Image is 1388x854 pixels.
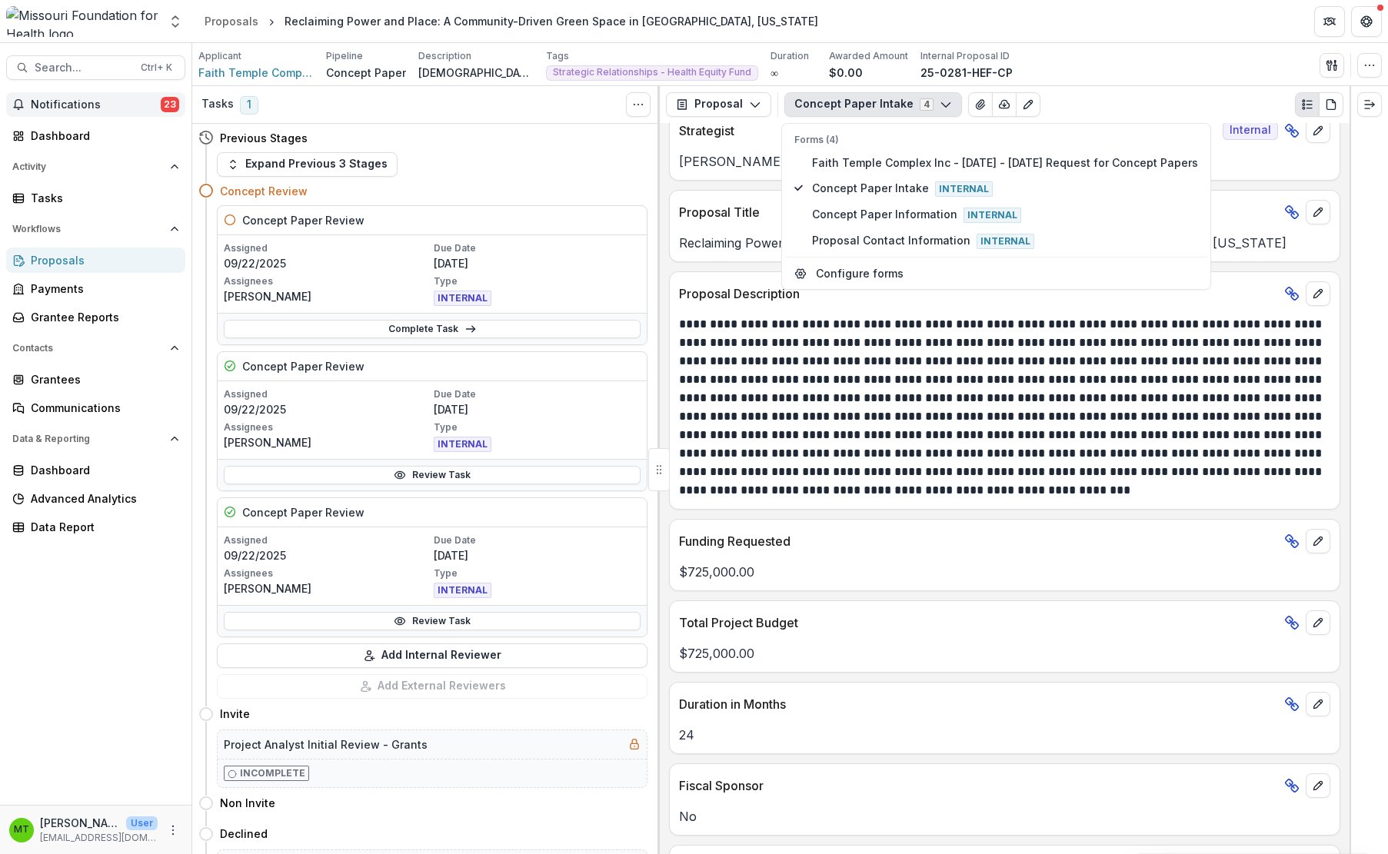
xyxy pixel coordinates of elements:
h5: Concept Paper Review [242,212,364,228]
a: Proposals [198,10,265,32]
span: Data & Reporting [12,434,164,444]
p: Strategist [679,121,1217,140]
button: Toggle View Cancelled Tasks [626,92,651,117]
p: No [679,807,1330,826]
span: Concept Paper Intake [812,180,1198,197]
h5: Concept Paper Review [242,358,364,374]
a: Grantees [6,367,185,392]
nav: breadcrumb [198,10,824,32]
p: Awarded Amount [829,49,908,63]
p: Fiscal Sponsor [679,776,1278,795]
button: More [164,821,182,839]
p: Duration [771,49,809,63]
div: Proposals [205,13,258,29]
p: Assigned [224,241,431,255]
p: Assignees [224,420,431,434]
p: [DATE] [434,547,641,563]
button: edit [1306,118,1330,143]
span: Internal [935,181,993,197]
p: Type [434,420,641,434]
button: edit [1306,529,1330,553]
div: Data Report [31,519,173,535]
p: Tags [546,49,569,63]
button: Notifications23 [6,92,185,117]
button: Open Contacts [6,336,185,361]
button: Open Activity [6,155,185,179]
a: Communications [6,395,185,420]
p: Description [418,49,471,63]
h4: Non Invite [220,795,275,811]
p: Applicant [198,49,241,63]
a: Review Task [224,466,641,484]
p: [PERSON_NAME] [224,580,431,596]
p: Assignees [224,567,431,580]
button: PDF view [1319,92,1343,117]
p: User [126,816,158,830]
span: Proposal Contact Information [812,232,1198,249]
button: Proposal [666,92,771,117]
h4: Declined [220,826,268,842]
p: Proposal Title [679,203,1278,221]
a: Data Report [6,514,185,540]
a: Review Task [224,612,641,630]
p: Funding Requested [679,532,1278,550]
p: Concept Paper [326,65,406,81]
button: Open Workflows [6,217,185,241]
p: [PERSON_NAME] [224,288,431,304]
a: Payments [6,276,185,301]
button: edit [1306,692,1330,716]
button: Expand right [1357,92,1382,117]
p: Due Date [434,387,641,401]
p: $725,000.00 [679,644,1330,663]
p: [PERSON_NAME] [40,815,120,831]
a: Faith Temple Complex Inc [198,65,314,81]
p: 25-0281-HEF-CP [920,65,1013,81]
button: Expand Previous 3 Stages [217,152,398,177]
p: 09/22/2025 [224,255,431,271]
span: Notifications [31,98,161,111]
span: Faith Temple Complex Inc - [DATE] - [DATE] Request for Concept Papers [812,155,1198,171]
div: Reclaiming Power and Place: A Community-Driven Green Space in [GEOGRAPHIC_DATA], [US_STATE] [285,13,818,29]
p: [DATE] [434,401,641,417]
span: Workflows [12,224,164,234]
a: Dashboard [6,123,185,148]
div: Grantee Reports [31,309,173,325]
button: Get Help [1351,6,1382,37]
p: Incomplete [240,766,305,780]
p: 09/22/2025 [224,547,431,563]
p: Due Date [434,241,641,255]
h4: Previous Stages [220,130,308,146]
button: Search... [6,55,185,80]
img: Missouri Foundation for Health logo [6,6,158,37]
div: Tasks [31,190,173,206]
p: Internal Proposal ID [920,49,1010,63]
span: 23 [161,97,179,112]
div: Dashboard [31,128,173,144]
a: Grantee Reports [6,304,185,330]
p: Pipeline [326,49,363,63]
a: Dashboard [6,457,185,483]
p: Assigned [224,533,431,547]
div: Advanced Analytics [31,490,173,507]
p: $725,000.00 [679,563,1330,581]
span: Internal [964,208,1021,223]
span: INTERNAL [434,437,491,452]
button: Edit as form [1016,92,1040,117]
p: ∞ [771,65,778,81]
div: Grantees [31,371,173,387]
button: View Attached Files [968,92,993,117]
div: Melanie Theriault [14,825,29,835]
span: INTERNAL [434,583,491,598]
span: Contacts [12,343,164,354]
p: Reclaiming Power and Place: A Community-Driven Green Space in [GEOGRAPHIC_DATA], [US_STATE] [679,234,1330,252]
span: Internal [977,234,1034,249]
p: Duration in Months [679,695,1278,713]
h4: Concept Review [220,183,308,199]
span: Search... [35,61,131,75]
div: Payments [31,281,173,297]
h3: Tasks [201,98,234,111]
span: INTERNAL [434,291,491,306]
p: Proposal Description [679,284,1278,303]
div: Communications [31,400,173,416]
p: Total Project Budget [679,613,1278,632]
